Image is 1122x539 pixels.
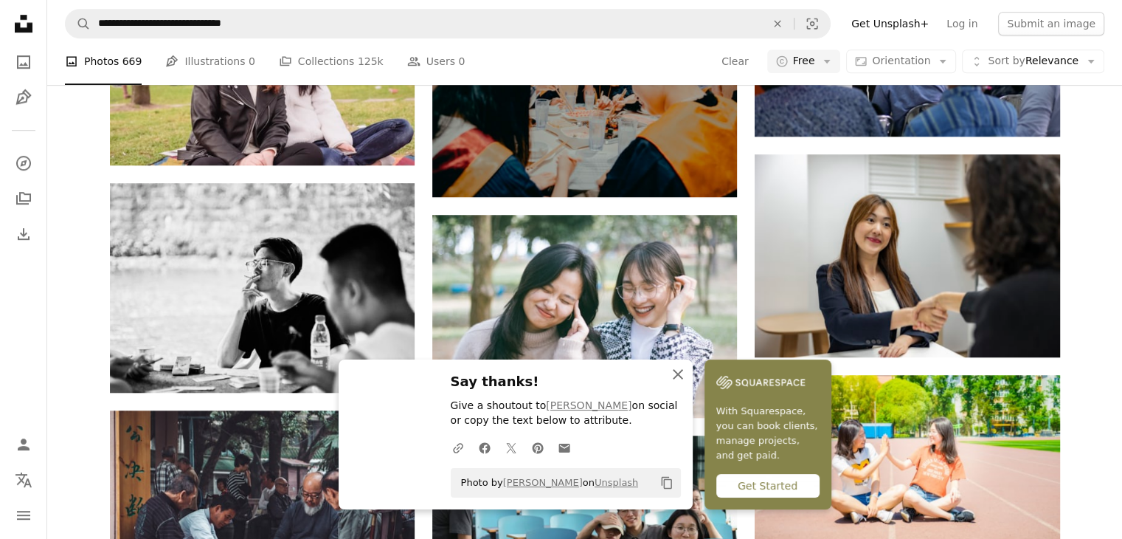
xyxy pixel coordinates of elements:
[998,12,1104,35] button: Submit an image
[165,38,254,86] a: Illustrations 0
[793,55,815,69] span: Free
[842,12,938,35] a: Get Unsplash+
[432,215,737,418] img: two women wearing sweaters smiling
[755,154,1059,357] img: a woman shaking hands with another woman at a table
[432,309,737,323] a: two women wearing sweaters smiling
[66,10,91,38] button: Search Unsplash
[9,501,38,530] button: Menu
[9,184,38,213] a: Collections
[458,54,465,70] span: 0
[407,38,465,86] a: Users 0
[451,371,681,393] h3: Say thanks!
[524,433,551,462] a: Share on Pinterest
[761,10,794,38] button: Clear
[755,454,1059,467] a: two women doing high five
[988,55,1078,69] span: Relevance
[451,399,681,428] p: Give a shoutout to on social or copy the text below to attribute.
[498,433,524,462] a: Share on Twitter
[9,219,38,249] a: Download History
[767,50,841,74] button: Free
[279,38,384,86] a: Collections 125k
[654,470,679,495] button: Copy to clipboard
[454,471,639,495] span: Photo by on
[938,12,986,35] a: Log in
[249,54,255,70] span: 0
[872,55,930,67] span: Orientation
[755,249,1059,262] a: a woman shaking hands with another woman at a table
[595,477,638,488] a: Unsplash
[846,50,956,74] button: Orientation
[716,474,820,498] div: Get Started
[432,89,737,102] a: woman in black long sleeve shirt sitting beside man in blue long sleeve shirt
[110,183,415,393] img: men's black crew-neck shirt
[9,9,38,41] a: Home — Unsplash
[988,55,1025,67] span: Sort by
[9,47,38,77] a: Photos
[704,360,831,509] a: With Squarespace, you can book clients, manage projects, and get paid.Get Started
[65,9,831,38] form: Find visuals sitewide
[551,433,578,462] a: Share over email
[962,50,1104,74] button: Sort byRelevance
[721,50,749,74] button: Clear
[794,10,830,38] button: Visual search
[716,404,820,463] span: With Squarespace, you can book clients, manage projects, and get paid.
[9,465,38,495] button: Language
[503,477,583,488] a: [PERSON_NAME]
[9,148,38,178] a: Explore
[358,54,384,70] span: 125k
[716,371,805,394] img: file-1747939142011-51e5cc87e3c9
[471,433,498,462] a: Share on Facebook
[110,281,415,295] a: men's black crew-neck shirt
[546,399,631,411] a: [PERSON_NAME]
[110,505,415,518] a: group of man playing cards
[9,430,38,459] a: Log in / Sign up
[9,83,38,112] a: Illustrations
